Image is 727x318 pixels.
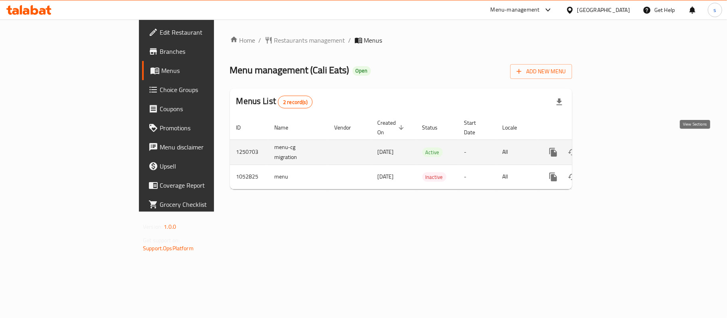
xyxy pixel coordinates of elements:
button: Add New Menu [510,64,572,79]
span: Status [422,123,448,132]
table: enhanced table [230,116,627,189]
button: more [544,167,563,186]
td: menu [268,165,328,189]
span: Inactive [422,173,446,182]
a: Coverage Report [142,176,260,195]
span: Version: [143,222,162,232]
span: Open [353,67,371,74]
span: Upsell [160,161,254,171]
td: All [496,165,537,189]
span: 2 record(s) [278,98,312,106]
a: Edit Restaurant [142,23,260,42]
span: Edit Restaurant [160,27,254,37]
h2: Menus List [236,95,313,108]
span: Menus [364,35,382,45]
span: Promotions [160,123,254,133]
span: 1.0.0 [164,222,176,232]
span: Menus [161,66,254,75]
a: Promotions [142,118,260,137]
span: Get support on: [143,235,180,245]
a: Coupons [142,99,260,118]
a: Support.OpsPlatform [143,243,194,253]
span: Start Date [464,118,487,137]
td: - [458,165,496,189]
span: Add New Menu [517,67,566,77]
a: Grocery Checklist [142,195,260,214]
button: Change Status [563,167,582,186]
span: Branches [160,47,254,56]
span: Restaurants management [274,35,345,45]
div: [GEOGRAPHIC_DATA] [577,6,630,14]
div: Open [353,66,371,76]
td: - [458,139,496,165]
a: Upsell [142,157,260,176]
span: Choice Groups [160,85,254,94]
span: Grocery Checklist [160,200,254,209]
a: Menus [142,61,260,80]
span: s [713,6,716,14]
span: Created On [378,118,406,137]
div: Menu-management [491,5,540,15]
div: Export file [550,92,569,112]
span: ID [236,123,252,132]
span: Vendor [335,123,362,132]
button: more [544,143,563,162]
nav: breadcrumb [230,35,572,45]
span: [DATE] [378,147,394,157]
td: menu-cg migration [268,139,328,165]
li: / [349,35,351,45]
span: Coupons [160,104,254,114]
div: Total records count [278,96,313,108]
a: Branches [142,42,260,61]
td: All [496,139,537,165]
span: Active [422,148,443,157]
span: Menu disclaimer [160,142,254,152]
span: Name [275,123,299,132]
th: Actions [537,116,627,140]
span: Locale [503,123,528,132]
a: Choice Groups [142,80,260,99]
span: Coverage Report [160,181,254,190]
div: Inactive [422,172,446,182]
a: Restaurants management [265,35,345,45]
a: Menu disclaimer [142,137,260,157]
span: [DATE] [378,171,394,182]
span: Menu management ( Cali Eats ) [230,61,349,79]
